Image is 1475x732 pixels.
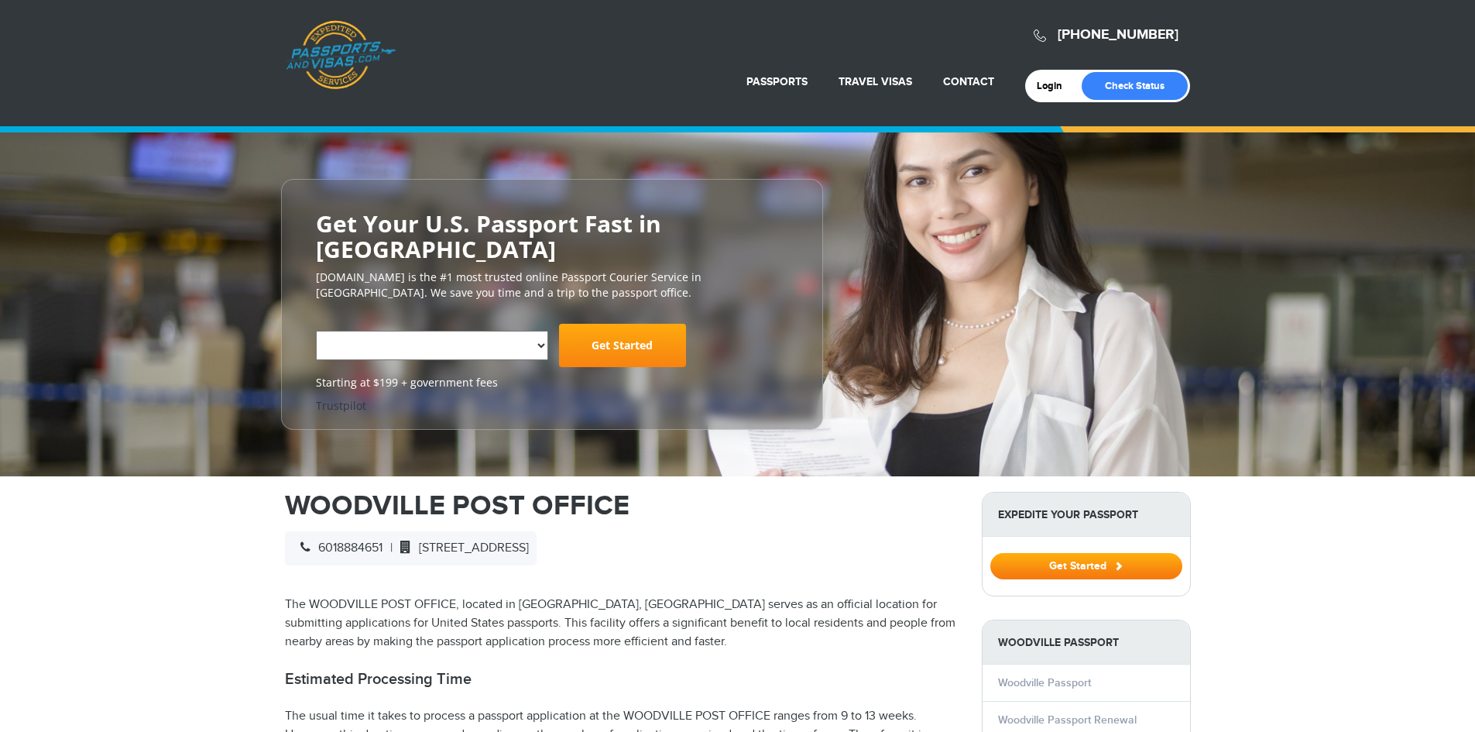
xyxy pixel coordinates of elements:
a: [PHONE_NUMBER] [1058,26,1178,43]
a: Get Started [990,559,1182,572]
a: Passports & [DOMAIN_NAME] [286,20,396,90]
span: [STREET_ADDRESS] [393,541,529,555]
button: Get Started [990,553,1182,579]
div: | [285,531,537,565]
span: 6018884651 [293,541,382,555]
a: Woodville Passport [998,676,1091,689]
strong: Expedite Your Passport [983,493,1190,537]
a: Contact [943,75,994,88]
a: Trustpilot [316,398,366,413]
p: [DOMAIN_NAME] is the #1 most trusted online Passport Courier Service in [GEOGRAPHIC_DATA]. We sav... [316,270,788,301]
a: Passports [746,75,808,88]
strong: Woodville Passport [983,620,1190,665]
span: Starting at $199 + government fees [316,375,788,390]
a: Check Status [1082,72,1188,100]
p: The WOODVILLE POST OFFICE, located in [GEOGRAPHIC_DATA], [GEOGRAPHIC_DATA] serves as an official ... [285,596,959,651]
a: Login [1037,80,1073,92]
a: Get Started [559,324,686,367]
a: Travel Visas [839,75,912,88]
h2: Get Your U.S. Passport Fast in [GEOGRAPHIC_DATA] [316,211,788,262]
h1: WOODVILLE POST OFFICE [285,492,959,520]
h2: Estimated Processing Time [285,670,959,689]
a: Woodville Passport Renewal [998,713,1137,727]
